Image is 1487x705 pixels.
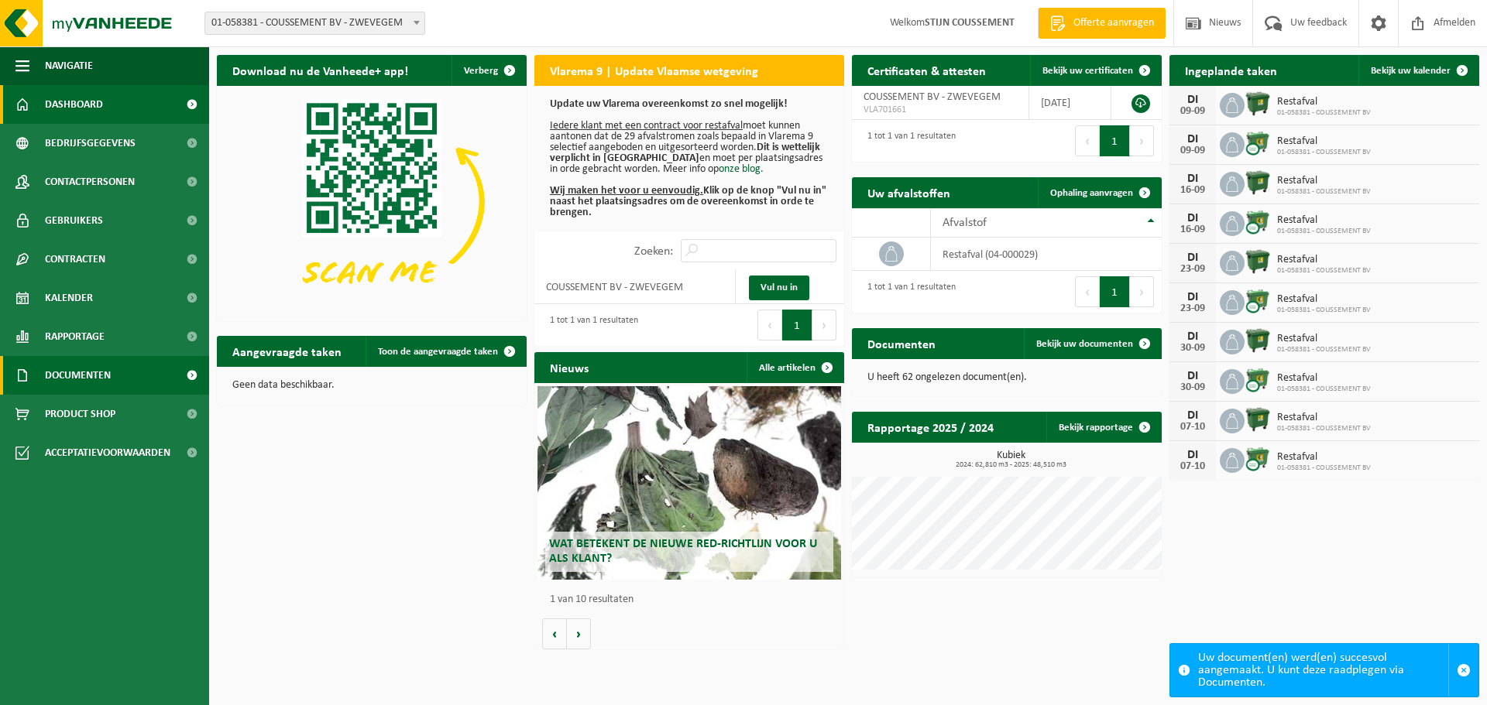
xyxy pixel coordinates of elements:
[45,85,103,124] span: Dashboard
[1130,125,1154,156] button: Next
[45,46,93,85] span: Navigatie
[1277,306,1371,315] span: 01-058381 - COUSSEMENT BV
[1130,276,1154,307] button: Next
[550,185,826,218] b: Klik op de knop "Vul nu in" naast het plaatsingsadres om de overeenkomst in orde te brengen.
[925,17,1015,29] strong: STIJN COUSSEMENT
[550,98,788,110] b: Update uw Vlarema overeenkomst zo snel mogelijk!
[1277,214,1371,227] span: Restafval
[1177,461,1208,472] div: 07-10
[1277,266,1371,275] span: 01-058381 - COUSSEMENT BV
[634,245,673,258] label: Zoeken:
[867,372,1146,383] p: U heeft 62 ongelezen document(en).
[45,356,111,395] span: Documenten
[1050,188,1133,198] span: Ophaling aanvragen
[217,86,527,318] img: Download de VHEPlus App
[550,185,703,197] u: Wij maken het voor u eenvoudig.
[719,163,764,175] a: onze blog.
[1177,133,1208,145] div: DI
[1177,224,1208,235] div: 16-09
[1277,175,1371,187] span: Restafval
[1177,291,1208,303] div: DI
[45,201,103,240] span: Gebruikers
[1277,254,1371,266] span: Restafval
[1070,15,1158,31] span: Offerte aanvragen
[1177,173,1208,185] div: DI
[204,12,425,35] span: 01-058381 - COUSSEMENT BV - ZWEVEGEM
[1277,108,1371,118] span: 01-058381 - COUSSEMENT BV
[534,55,774,85] h2: Vlarema 9 | Update Vlaamse wetgeving
[860,124,956,158] div: 1 tot 1 van 1 resultaten
[1046,412,1160,443] a: Bekijk rapportage
[1277,464,1371,473] span: 01-058381 - COUSSEMENT BV
[812,310,836,341] button: Next
[1177,343,1208,354] div: 30-09
[1100,125,1130,156] button: 1
[852,55,1001,85] h2: Certificaten & attesten
[45,163,135,201] span: Contactpersonen
[1075,276,1100,307] button: Previous
[1198,644,1448,696] div: Uw document(en) werd(en) succesvol aangemaakt. U kunt deze raadplegen via Documenten.
[1075,125,1100,156] button: Previous
[931,238,1162,271] td: restafval (04-000029)
[1245,288,1271,314] img: WB-0770-CU
[1358,55,1478,86] a: Bekijk uw kalender
[1177,370,1208,382] div: DI
[1277,372,1371,385] span: Restafval
[45,124,136,163] span: Bedrijfsgegevens
[1177,145,1208,156] div: 09-09
[534,270,736,304] td: COUSSEMENT BV - ZWEVEGEM
[1036,339,1133,349] span: Bekijk uw documenten
[1245,367,1271,393] img: WB-0770-CU
[1277,135,1371,148] span: Restafval
[549,538,817,565] span: Wat betekent de nieuwe RED-richtlijn voor u als klant?
[1030,55,1160,86] a: Bekijk uw certificaten
[1042,66,1133,76] span: Bekijk uw certificaten
[1177,409,1208,422] div: DI
[45,395,115,433] span: Product Shop
[1177,449,1208,461] div: DI
[542,308,638,342] div: 1 tot 1 van 1 resultaten
[1277,412,1371,424] span: Restafval
[567,618,591,649] button: Volgende
[1177,252,1208,264] div: DI
[1277,187,1371,197] span: 01-058381 - COUSSEMENT BV
[217,55,424,85] h2: Download nu de Vanheede+ app!
[1245,91,1271,117] img: WB-1100-HPE-GN-01
[1277,345,1371,354] span: 01-058381 - COUSSEMENT BV
[749,275,809,300] a: Vul nu in
[1177,422,1208,433] div: 07-10
[1177,185,1208,196] div: 16-09
[860,461,1162,469] span: 2024: 62,810 m3 - 2025: 48,510 m3
[1277,424,1371,433] span: 01-058381 - COUSSEMENT BV
[1177,303,1208,314] div: 23-09
[542,618,567,649] button: Vorige
[550,120,743,132] u: Iedere klant met een contract voor restafval
[864,104,1017,116] span: VLA701661
[378,347,498,357] span: Toon de aangevraagde taken
[1177,330,1208,343] div: DI
[1245,169,1271,196] img: WB-1100-HPE-GN-01
[1177,212,1208,224] div: DI
[1277,333,1371,345] span: Restafval
[1100,276,1130,307] button: 1
[757,310,782,341] button: Previous
[852,177,966,207] h2: Uw afvalstoffen
[534,352,604,382] h2: Nieuws
[366,336,525,367] a: Toon de aangevraagde taken
[943,217,987,229] span: Afvalstof
[782,310,812,341] button: 1
[1177,382,1208,393] div: 30-09
[464,66,498,76] span: Verberg
[45,317,105,356] span: Rapportage
[1277,451,1371,464] span: Restafval
[852,328,951,358] h2: Documenten
[452,55,525,86] button: Verberg
[217,336,357,366] h2: Aangevraagde taken
[1245,406,1271,433] img: WB-1100-HPE-GN-01
[1169,55,1293,85] h2: Ingeplande taken
[1277,148,1371,157] span: 01-058381 - COUSSEMENT BV
[45,240,105,279] span: Contracten
[1277,293,1371,306] span: Restafval
[1245,209,1271,235] img: WB-0770-CU
[860,275,956,309] div: 1 tot 1 van 1 resultaten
